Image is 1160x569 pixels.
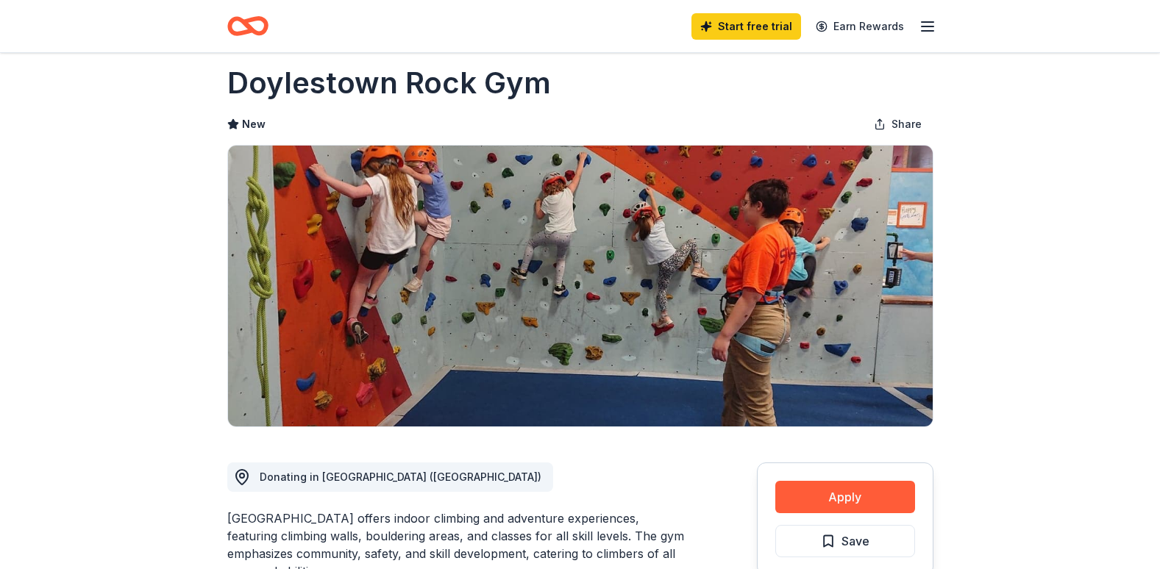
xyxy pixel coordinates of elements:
[807,13,913,40] a: Earn Rewards
[775,525,915,557] button: Save
[242,115,266,133] span: New
[841,532,869,551] span: Save
[892,115,922,133] span: Share
[227,9,268,43] a: Home
[260,470,541,483] span: Donating in [GEOGRAPHIC_DATA] ([GEOGRAPHIC_DATA])
[227,62,551,104] h1: Doylestown Rock Gym
[775,481,915,513] button: Apply
[228,146,933,426] img: Image for Doylestown Rock Gym
[862,110,933,139] button: Share
[691,13,801,40] a: Start free trial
